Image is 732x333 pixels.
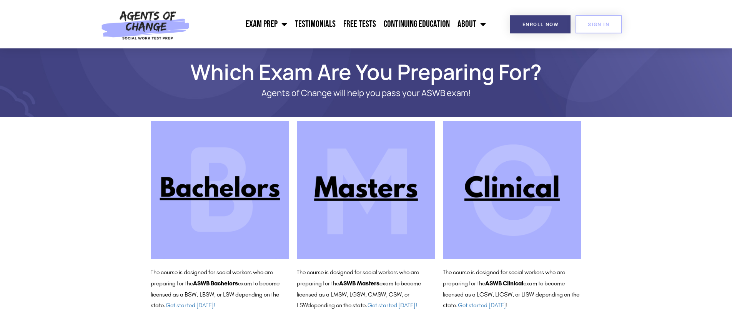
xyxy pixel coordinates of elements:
[454,15,490,34] a: About
[588,22,609,27] span: SIGN IN
[458,302,506,309] a: Get started [DATE]
[456,302,507,309] span: . !
[291,15,339,34] a: Testimonials
[147,63,585,81] h1: Which Exam Are You Preparing For?
[522,22,558,27] span: Enroll Now
[510,15,571,33] a: Enroll Now
[193,280,238,287] b: ASWB Bachelors
[380,15,454,34] a: Continuing Education
[576,15,622,33] a: SIGN IN
[485,280,523,287] b: ASWB Clinical
[166,302,215,309] a: Get started [DATE]!
[151,267,289,311] p: The course is designed for social workers who are preparing for the exam to become licensed as a ...
[368,302,417,309] a: Get started [DATE]!
[297,267,435,311] p: The course is designed for social workers who are preparing for the exam to become licensed as a ...
[194,15,490,34] nav: Menu
[178,88,554,98] p: Agents of Change will help you pass your ASWB exam!
[339,15,380,34] a: Free Tests
[339,280,379,287] b: ASWB Masters
[308,302,417,309] span: depending on the state.
[242,15,291,34] a: Exam Prep
[443,267,581,311] p: The course is designed for social workers who are preparing for the exam to become licensed as a ...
